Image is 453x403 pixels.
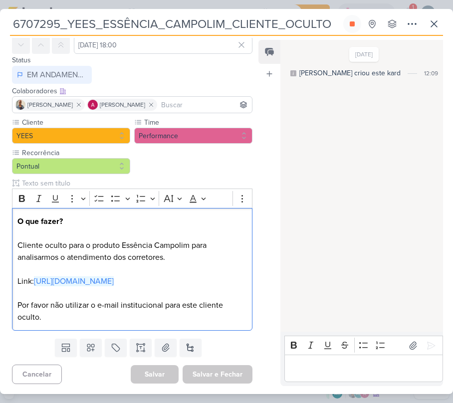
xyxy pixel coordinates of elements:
div: 12:09 [424,69,438,78]
img: Alessandra Gomes [88,100,98,110]
input: Texto sem título [20,178,252,189]
label: Cliente [21,117,130,128]
div: EM ANDAMENTO [27,69,87,81]
label: Recorrência [21,148,130,158]
span: [PERSON_NAME] [27,100,73,109]
button: EM ANDAMENTO [12,66,92,84]
input: Kard Sem Título [10,15,341,33]
div: Editor toolbar [12,189,252,208]
button: Pontual [12,158,130,174]
label: Time [143,117,252,128]
div: [PERSON_NAME] criou este kard [299,68,401,78]
strong: O que fazer? [17,216,63,226]
div: Editor editing area: main [12,208,252,331]
button: Performance [134,128,252,144]
button: YEES [12,128,130,144]
div: Editor toolbar [284,336,443,355]
span: [PERSON_NAME] [100,100,145,109]
input: Buscar [159,99,250,111]
img: Iara Santos [15,100,25,110]
a: [URL][DOMAIN_NAME] [34,276,114,286]
div: Editor editing area: main [284,355,443,382]
p: Cliente oculto para o produto Essência Campolim para analisarmos o atendimento dos corretores. Li... [17,215,247,323]
button: Cancelar [12,365,62,384]
input: Select a date [74,36,252,54]
label: Status [12,56,31,64]
div: Colaboradores [12,86,252,96]
div: Parar relógio [348,20,356,28]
